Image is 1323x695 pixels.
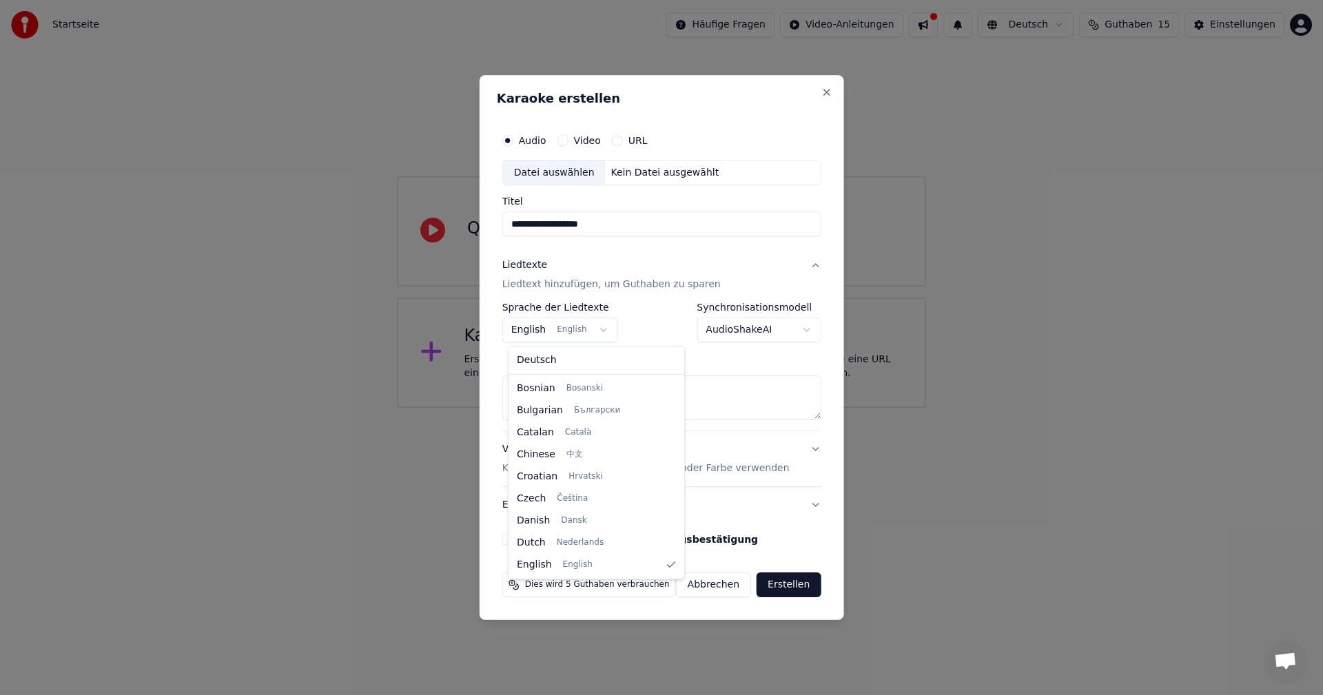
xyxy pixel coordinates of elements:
span: Dutch [517,536,546,550]
span: Nederlands [557,537,604,548]
span: 中文 [566,449,583,460]
span: Catalan [517,426,554,439]
span: Dansk [561,515,586,526]
span: Czech [517,492,546,506]
span: Chinese [517,448,555,461]
span: Croatian [517,470,557,484]
span: Hrvatski [568,471,603,482]
span: Danish [517,514,550,528]
span: Български [574,405,620,416]
span: Català [565,427,591,438]
span: Čeština [557,493,588,504]
span: English [563,559,593,570]
span: English [517,558,552,572]
span: Deutsch [517,353,557,367]
span: Bulgarian [517,404,563,417]
span: Bosnian [517,382,555,395]
span: Bosanski [566,383,603,394]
